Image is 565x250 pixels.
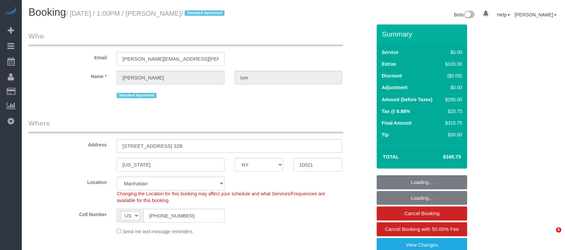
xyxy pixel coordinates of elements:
[377,222,467,236] a: Cancel Booking with 50.00% Fee
[23,139,112,148] label: Address
[443,84,462,91] div: $0.00
[454,12,475,17] a: Beta
[117,52,224,66] input: Email
[293,158,342,172] input: Zip Code
[181,10,227,17] span: /
[382,30,464,38] h3: Summary
[385,226,459,232] span: Cancel Booking with 50.00% Fee
[4,7,17,16] img: Automaid Logo
[143,209,224,223] input: Cell Number
[515,12,557,17] a: [PERSON_NAME]
[117,191,325,203] span: Changing the Location for this booking may affect your schedule and what Services/Frequencies are...
[117,93,156,98] span: Standard Apartment
[383,154,399,160] strong: Total
[443,49,462,56] div: $0.00
[556,227,561,233] span: 5
[463,11,475,19] img: New interface
[382,72,402,79] label: Discount
[117,158,224,172] input: City
[382,120,412,126] label: Final Amount
[235,71,342,84] input: Last Name
[28,31,343,46] legend: Who
[382,61,396,67] label: Extras
[443,108,462,115] div: $25.75
[443,96,462,103] div: $290.00
[23,52,112,61] label: Email
[443,131,462,138] div: $30.00
[542,227,558,243] iframe: Intercom live chat
[23,177,112,186] label: Location
[382,49,398,56] label: Service
[497,12,510,17] a: Help
[443,120,462,126] div: $315.75
[377,206,467,221] a: Cancel Booking
[28,6,66,18] span: Booking
[382,108,410,115] label: Tax @ 8.88%
[443,61,462,67] div: $100.00
[23,71,112,80] label: Name *
[382,84,407,91] label: Adjustment
[423,154,461,160] h4: $345.75
[117,71,224,84] input: First Name
[28,118,343,133] legend: Where
[23,209,112,218] label: Cell Number
[443,72,462,79] div: ($0.00)
[122,229,192,234] span: Send me text message reminders
[66,10,227,17] small: / [DATE] / 1:00PM / [PERSON_NAME]
[382,131,389,138] label: Tip
[185,10,225,16] span: Standard Apartment
[382,96,432,103] label: Amount (before Taxes)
